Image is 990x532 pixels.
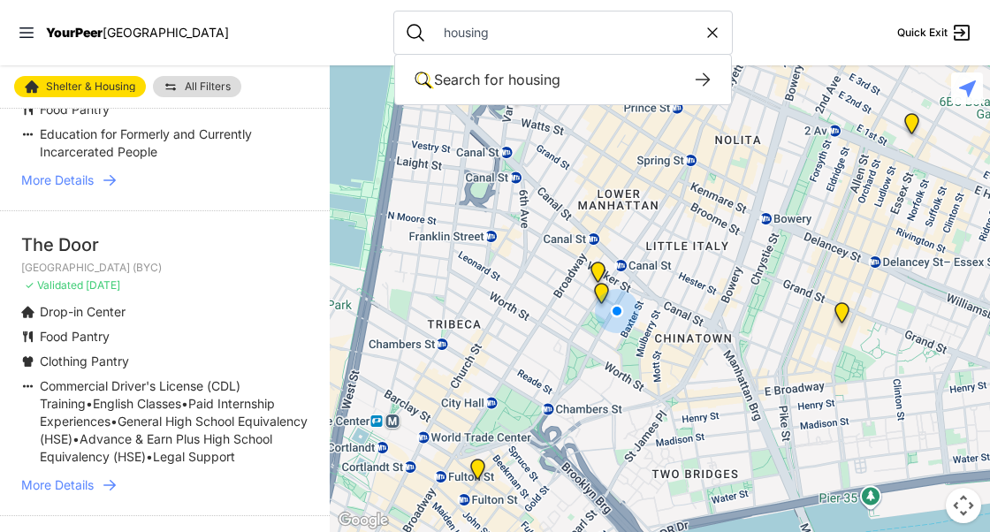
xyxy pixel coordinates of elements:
div: University Community Social Services (UCSS) [894,106,930,148]
span: • [181,396,188,411]
span: ✓ Validated [25,278,83,292]
span: Drop-in Center [40,304,126,319]
span: Advance & Earn Plus High School Equivalency (HSE) [40,431,272,464]
span: Food Pantry [40,329,110,344]
span: All Filters [185,81,231,92]
img: Google [334,509,392,532]
a: More Details [21,171,308,189]
a: Open this area in Google Maps (opens a new window) [334,509,392,532]
span: Shelter & Housing [46,81,135,92]
span: More Details [21,476,94,494]
span: • [110,414,118,429]
span: YourPeer [46,25,103,40]
span: General High School Equivalency (HSE) [40,414,308,446]
a: Quick Exit [897,22,972,43]
div: Manhattan Housing Court, Clerk's Office [583,276,620,318]
a: All Filters [153,76,241,97]
input: Search [433,24,704,42]
a: YourPeer[GEOGRAPHIC_DATA] [46,27,229,38]
span: • [146,449,153,464]
span: Quick Exit [897,26,948,40]
span: Search for [434,71,504,88]
span: Legal Support [153,449,235,464]
span: Commercial Driver's License (CDL) Training [40,378,240,411]
div: Main Office [460,452,496,494]
div: You are here! [588,282,646,340]
div: Lower East Side Youth Drop-in Center. Yellow doors with grey buzzer on the right [824,295,860,338]
a: Shelter & Housing [14,76,146,97]
span: Clothing Pantry [40,353,129,369]
span: housing [508,71,560,88]
span: • [86,396,93,411]
span: More Details [21,171,94,189]
button: Map camera controls [946,488,981,523]
span: Education for Formerly and Currently Incarcerated People [40,126,252,159]
span: • [72,431,80,446]
span: Food Pantry [40,102,110,117]
span: English Classes [93,396,181,411]
div: The Door [21,232,308,257]
p: [GEOGRAPHIC_DATA] (BYC) [21,261,308,275]
span: [DATE] [86,278,120,292]
span: [GEOGRAPHIC_DATA] [103,25,229,40]
a: More Details [21,476,308,494]
div: Tribeca Campus/New York City Rescue Mission [580,255,616,297]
